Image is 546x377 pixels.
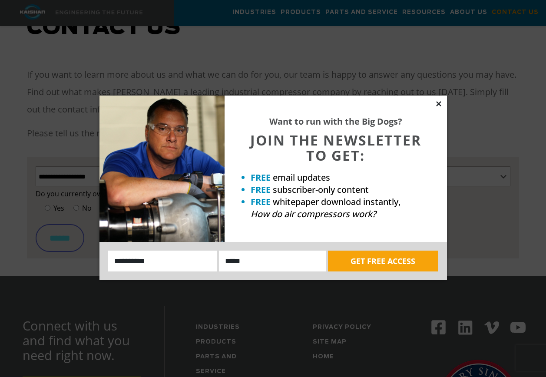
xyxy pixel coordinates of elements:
[108,251,217,271] input: Name:
[250,131,421,165] span: JOIN THE NEWSLETTER TO GET:
[273,172,330,183] span: email updates
[269,116,402,127] strong: Want to run with the Big Dogs?
[328,251,438,271] button: GET FREE ACCESS
[251,172,271,183] strong: FREE
[251,208,376,220] em: How do air compressors work?
[219,251,326,271] input: Email
[251,196,271,208] strong: FREE
[273,184,369,195] span: subscriber-only content
[273,196,400,208] span: whitepaper download instantly,
[435,100,443,108] button: Close
[251,184,271,195] strong: FREE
